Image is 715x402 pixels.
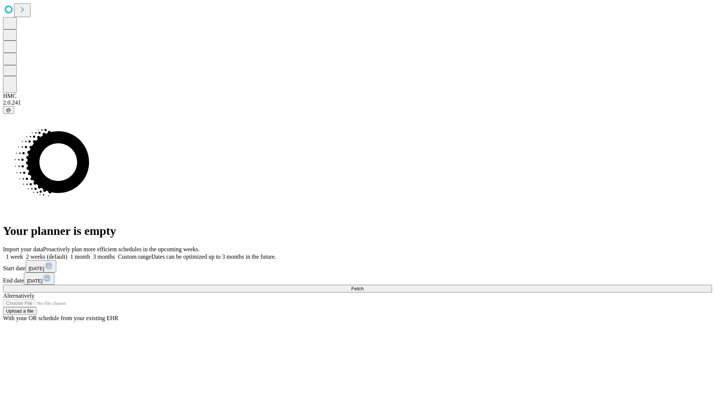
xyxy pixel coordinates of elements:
[70,253,90,260] span: 1 month
[3,293,34,299] span: Alternatively
[3,246,43,252] span: Import your data
[26,253,67,260] span: 2 weeks (default)
[351,286,363,291] span: Fetch
[93,253,115,260] span: 3 months
[3,93,712,99] div: HMC
[3,99,712,106] div: 2.0.241
[3,307,36,315] button: Upload a file
[26,260,56,272] button: [DATE]
[6,253,23,260] span: 1 week
[3,285,712,293] button: Fetch
[24,272,54,285] button: [DATE]
[118,253,151,260] span: Custom range
[3,315,118,321] span: With your OR schedule from your existing EHR
[3,260,712,272] div: Start date
[3,224,712,238] h1: Your planner is empty
[27,278,42,284] span: [DATE]
[29,266,44,271] span: [DATE]
[3,106,14,114] button: @
[3,272,712,285] div: End date
[6,107,11,113] span: @
[43,246,200,252] span: Proactively plan more efficient schedules in the upcoming weeks.
[151,253,276,260] span: Dates can be optimized up to 3 months in the future.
